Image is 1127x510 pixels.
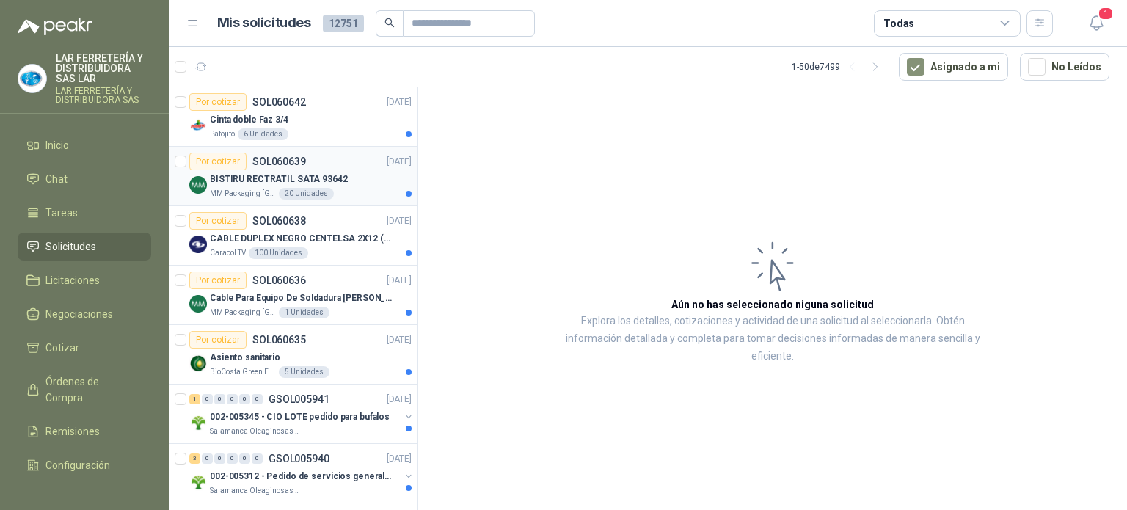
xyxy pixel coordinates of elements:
[279,366,329,378] div: 5 Unidades
[252,156,306,167] p: SOL060639
[18,418,151,445] a: Remisiones
[387,393,412,407] p: [DATE]
[387,452,412,466] p: [DATE]
[56,53,151,84] p: LAR FERRETERÍA Y DISTRIBUIDORA SAS LAR
[210,247,246,259] p: Caracol TV
[387,214,412,228] p: [DATE]
[269,394,329,404] p: GSOL005941
[189,93,247,111] div: Por cotizar
[1098,7,1114,21] span: 1
[899,53,1008,81] button: Asignado a mi
[671,296,874,313] h3: Aún no has seleccionado niguna solicitud
[210,470,393,484] p: 002-005312 - Pedido de servicios generales CASA RO
[1020,53,1109,81] button: No Leídos
[210,188,276,200] p: MM Packaging [GEOGRAPHIC_DATA]
[239,394,250,404] div: 0
[189,176,207,194] img: Company Logo
[45,137,69,153] span: Inicio
[210,232,393,246] p: CABLE DUPLEX NEGRO CENTELSA 2X12 (COLOR NEGRO)
[56,87,151,104] p: LAR FERRETERÍA Y DISTRIBUIDORA SAS
[189,236,207,253] img: Company Logo
[210,366,276,378] p: BioCosta Green Energy S.A.S
[210,351,280,365] p: Asiento sanitario
[45,340,79,356] span: Cotizar
[883,15,914,32] div: Todas
[238,128,288,140] div: 6 Unidades
[210,113,288,127] p: Cinta doble Faz 3/4
[384,18,395,28] span: search
[18,199,151,227] a: Tareas
[565,313,980,365] p: Explora los detalles, cotizaciones y actividad de una solicitud al seleccionarla. Obtén informaci...
[214,394,225,404] div: 0
[252,275,306,285] p: SOL060636
[252,453,263,464] div: 0
[279,188,334,200] div: 20 Unidades
[189,453,200,464] div: 3
[18,233,151,261] a: Solicitudes
[169,325,417,385] a: Por cotizarSOL060635[DATE] Company LogoAsiento sanitarioBioCosta Green Energy S.A.S5 Unidades
[252,394,263,404] div: 0
[189,295,207,313] img: Company Logo
[387,95,412,109] p: [DATE]
[387,155,412,169] p: [DATE]
[18,65,46,92] img: Company Logo
[45,171,68,187] span: Chat
[792,55,887,79] div: 1 - 50 de 7499
[387,274,412,288] p: [DATE]
[189,354,207,372] img: Company Logo
[45,306,113,322] span: Negociaciones
[217,12,311,34] h1: Mis solicitudes
[252,216,306,226] p: SOL060638
[45,374,137,406] span: Órdenes de Compra
[189,414,207,431] img: Company Logo
[202,394,213,404] div: 0
[18,165,151,193] a: Chat
[1083,10,1109,37] button: 1
[45,272,100,288] span: Licitaciones
[45,423,100,440] span: Remisiones
[45,205,78,221] span: Tareas
[189,390,415,437] a: 1 0 0 0 0 0 GSOL005941[DATE] Company Logo002-005345 - CIO LOTE pedido para bufalosSalamanca Oleag...
[169,206,417,266] a: Por cotizarSOL060638[DATE] Company LogoCABLE DUPLEX NEGRO CENTELSA 2X12 (COLOR NEGRO)Caracol TV10...
[387,333,412,347] p: [DATE]
[189,117,207,134] img: Company Logo
[249,247,308,259] div: 100 Unidades
[169,266,417,325] a: Por cotizarSOL060636[DATE] Company LogoCable Para Equipo De Soldadura [PERSON_NAME]MM Packaging [...
[252,335,306,345] p: SOL060635
[189,272,247,289] div: Por cotizar
[210,172,348,186] p: BISTIRU RECTRATIL SATA 93642
[18,18,92,35] img: Logo peakr
[189,473,207,491] img: Company Logo
[189,450,415,497] a: 3 0 0 0 0 0 GSOL005940[DATE] Company Logo002-005312 - Pedido de servicios generales CASA ROSalama...
[210,291,393,305] p: Cable Para Equipo De Soldadura [PERSON_NAME]
[210,485,302,497] p: Salamanca Oleaginosas SAS
[210,426,302,437] p: Salamanca Oleaginosas SAS
[202,453,213,464] div: 0
[18,451,151,479] a: Configuración
[18,266,151,294] a: Licitaciones
[227,394,238,404] div: 0
[18,300,151,328] a: Negociaciones
[189,212,247,230] div: Por cotizar
[214,453,225,464] div: 0
[45,238,96,255] span: Solicitudes
[169,87,417,147] a: Por cotizarSOL060642[DATE] Company LogoCinta doble Faz 3/4Patojito6 Unidades
[210,307,276,318] p: MM Packaging [GEOGRAPHIC_DATA]
[269,453,329,464] p: GSOL005940
[189,331,247,349] div: Por cotizar
[18,368,151,412] a: Órdenes de Compra
[239,453,250,464] div: 0
[227,453,238,464] div: 0
[45,457,110,473] span: Configuración
[252,97,306,107] p: SOL060642
[189,153,247,170] div: Por cotizar
[18,131,151,159] a: Inicio
[169,147,417,206] a: Por cotizarSOL060639[DATE] Company LogoBISTIRU RECTRATIL SATA 93642MM Packaging [GEOGRAPHIC_DATA]...
[210,128,235,140] p: Patojito
[279,307,329,318] div: 1 Unidades
[18,334,151,362] a: Cotizar
[189,394,200,404] div: 1
[323,15,364,32] span: 12751
[210,410,390,424] p: 002-005345 - CIO LOTE pedido para bufalos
